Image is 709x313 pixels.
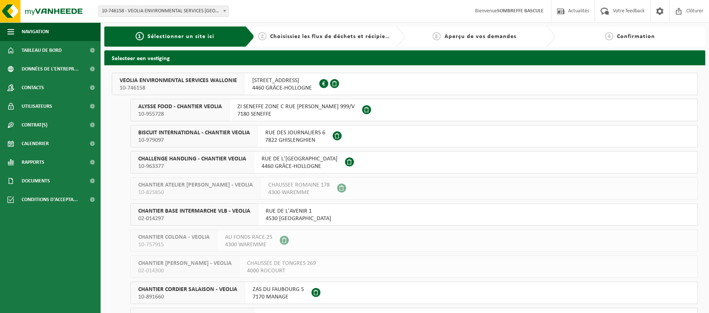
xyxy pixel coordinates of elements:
[138,293,237,301] span: 10-891660
[253,286,304,293] span: ZAS DU FAUBOURG 5
[22,153,44,172] span: Rapports
[138,155,246,163] span: CHALLENGE HANDLING - CHANTIER VEOLIA
[22,190,78,209] span: Conditions d'accepta...
[138,207,250,215] span: CHANTIER BASE INTERMARCHE VLB - VEOLIA
[130,282,698,304] button: CHANTIER CORDIER SALAISON - VEOLIA 10-891660 ZAS DU FAUBOURG 57170 MANAGE
[247,260,316,267] span: CHAUSSÉE DE TONGRES 269
[138,267,232,275] span: 02-014300
[253,293,304,301] span: 7170 MANAGE
[138,110,222,118] span: 10-955728
[268,181,330,189] span: CHAUSSEE ROMAINE 178
[138,129,250,137] span: BISCUIT INTERNATIONAL - CHANTIER VEOLIA
[262,155,338,163] span: RUE DE L'[GEOGRAPHIC_DATA]
[22,172,50,190] span: Documents
[138,286,237,293] span: CHANTIER CORDIER SALAISON - VEOLIA
[138,163,246,170] span: 10-963377
[617,34,655,40] span: Confirmation
[148,34,214,40] span: Sélectionner un site ici
[136,32,144,40] span: 1
[130,203,698,226] button: CHANTIER BASE INTERMARCHE VLB - VEOLIA 02-014297 RUE DE L'AVENIR 14530 [GEOGRAPHIC_DATA]
[237,103,355,110] span: ZI SENEFFE ZONE C RUE [PERSON_NAME] 999/V
[252,77,312,84] span: [STREET_ADDRESS]
[22,22,49,41] span: Navigation
[270,34,394,40] span: Choisissiez les flux de déchets et récipients
[225,241,272,248] span: 4300 WAREMME
[138,234,210,241] span: CHANTIER COLONA - VEOLIA
[262,163,338,170] span: 4460 GRÂCE-HOLLOGNE
[22,41,62,60] span: Tableau de bord
[22,97,52,116] span: Utilisateurs
[444,34,516,40] span: Aperçu de vos demandes
[138,241,210,248] span: 10-757915
[433,32,441,40] span: 3
[22,134,49,153] span: Calendrier
[138,215,250,222] span: 02-014297
[258,32,266,40] span: 2
[497,8,544,14] strong: SOMBREFFE BASCULE
[22,116,47,134] span: Contrat(s)
[265,137,325,144] span: 7822 GHISLENGHIEN
[120,84,237,92] span: 10-746158
[266,215,331,222] span: 4530 [GEOGRAPHIC_DATA]
[252,84,312,92] span: 4460 GRÂCE-HOLLOGNE
[266,207,331,215] span: RUE DE L'AVENIR 1
[138,260,232,267] span: CHANTIER [PERSON_NAME] - VEOLIA
[138,181,253,189] span: CHANTIER ATELIER [PERSON_NAME] - VEOLIA
[120,77,237,84] span: VEOLIA ENVIRONMENTAL SERVICES WALLONIE
[98,6,229,17] span: 10-746158 - VEOLIA ENVIRONMENTAL SERVICES WALLONIE - GRÂCE-HOLLOGNE
[112,73,698,95] button: VEOLIA ENVIRONMENTAL SERVICES WALLONIE 10-746158 [STREET_ADDRESS]4460 GRÂCE-HOLLOGNE
[225,234,272,241] span: AU FONDS RACE 25
[130,125,698,147] button: BISCUIT INTERNATIONAL - CHANTIER VEOLIA 10-979097 RUE DES JOURNALIERS 67822 GHISLENGHIEN
[138,103,222,110] span: ALYSSE FOOD - CHANTIER VEOLIA
[130,99,698,121] button: ALYSSE FOOD - CHANTIER VEOLIA 10-955728 ZI SENEFFE ZONE C RUE [PERSON_NAME] 999/V7180 SENEFFE
[237,110,355,118] span: 7180 SENEFFE
[130,151,698,173] button: CHALLENGE HANDLING - CHANTIER VEOLIA 10-963377 RUE DE L'[GEOGRAPHIC_DATA]4460 GRÂCE-HOLLOGNE
[138,189,253,196] span: 10-825850
[247,267,316,275] span: 4000 ROCOURT
[605,32,613,40] span: 4
[268,189,330,196] span: 4300 WAREMME
[265,129,325,137] span: RUE DES JOURNALIERS 6
[104,50,705,65] h2: Selecteer een vestiging
[22,60,79,78] span: Données de l'entrepr...
[99,6,228,16] span: 10-746158 - VEOLIA ENVIRONMENTAL SERVICES WALLONIE - GRÂCE-HOLLOGNE
[138,137,250,144] span: 10-979097
[22,78,44,97] span: Contacts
